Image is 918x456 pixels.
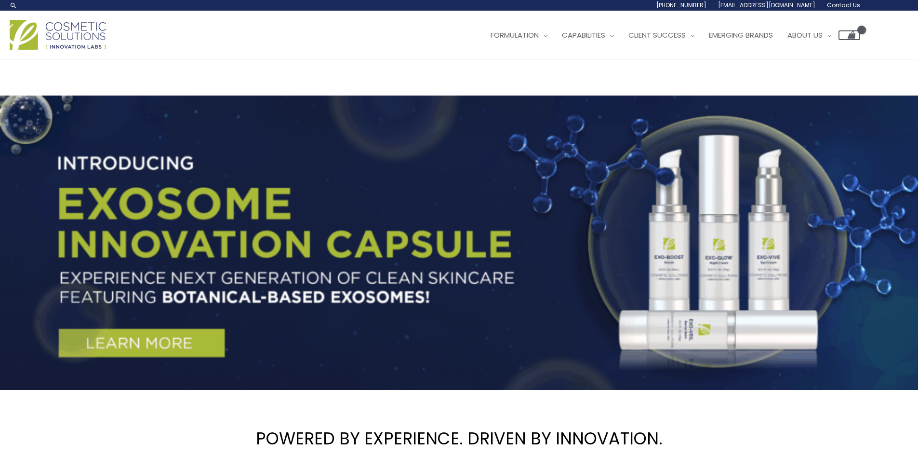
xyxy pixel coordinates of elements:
[787,30,823,40] span: About Us
[780,21,838,50] a: About Us
[702,21,780,50] a: Emerging Brands
[709,30,773,40] span: Emerging Brands
[621,21,702,50] a: Client Success
[562,30,605,40] span: Capabilities
[491,30,539,40] span: Formulation
[628,30,686,40] span: Client Success
[718,1,815,9] span: [EMAIL_ADDRESS][DOMAIN_NAME]
[476,21,860,50] nav: Site Navigation
[10,20,106,50] img: Cosmetic Solutions Logo
[827,1,860,9] span: Contact Us
[656,1,706,9] span: [PHONE_NUMBER]
[10,1,17,9] a: Search icon link
[555,21,621,50] a: Capabilities
[838,30,860,40] a: View Shopping Cart, empty
[483,21,555,50] a: Formulation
